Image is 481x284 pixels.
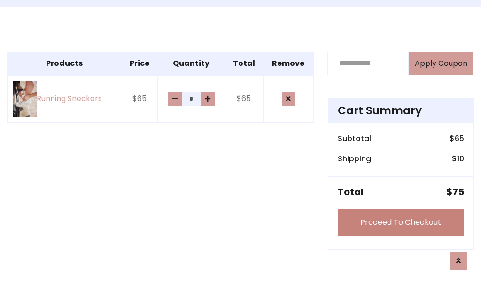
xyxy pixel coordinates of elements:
[122,75,157,123] td: $65
[409,52,473,75] button: Apply Coupon
[338,154,371,163] h6: Shipping
[225,75,263,123] td: $65
[8,52,122,75] th: Products
[13,81,116,117] a: Running Sneakers
[225,52,263,75] th: Total
[158,52,225,75] th: Quantity
[446,186,464,197] h5: $
[452,154,464,163] h6: $
[263,52,313,75] th: Remove
[122,52,157,75] th: Price
[457,153,464,164] span: 10
[338,104,464,117] h4: Cart Summary
[455,133,464,144] span: 65
[338,134,371,143] h6: Subtotal
[452,185,464,198] span: 75
[338,186,364,197] h5: Total
[338,209,464,236] a: Proceed To Checkout
[450,134,464,143] h6: $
